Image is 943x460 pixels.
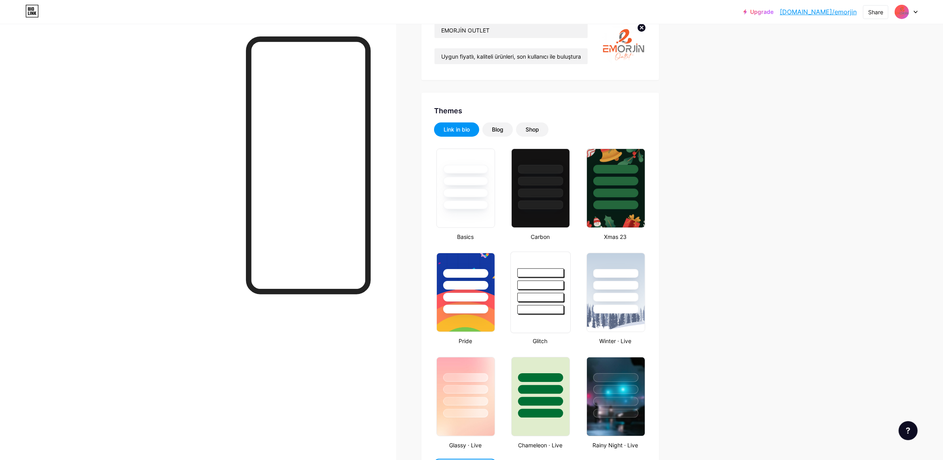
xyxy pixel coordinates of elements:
div: Pride [434,337,496,345]
div: Chameleon · Live [509,441,571,449]
div: Winter · Live [584,337,646,345]
div: Shop [526,126,539,134]
input: Bio [434,48,588,64]
input: Name [434,22,588,38]
div: Basics [434,233,496,241]
a: [DOMAIN_NAME]/emorjin [780,7,857,17]
div: Link in bio [444,126,470,134]
div: Glitch [509,337,571,345]
img: emorjin [601,22,646,67]
img: emorjin [894,4,909,19]
div: Rainy Night · Live [584,441,646,449]
div: Glassy · Live [434,441,496,449]
div: Themes [434,105,646,116]
div: Xmas 23 [584,233,646,241]
a: Upgrade [743,9,773,15]
div: Blog [492,126,503,134]
div: Carbon [509,233,571,241]
div: Share [868,8,883,16]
